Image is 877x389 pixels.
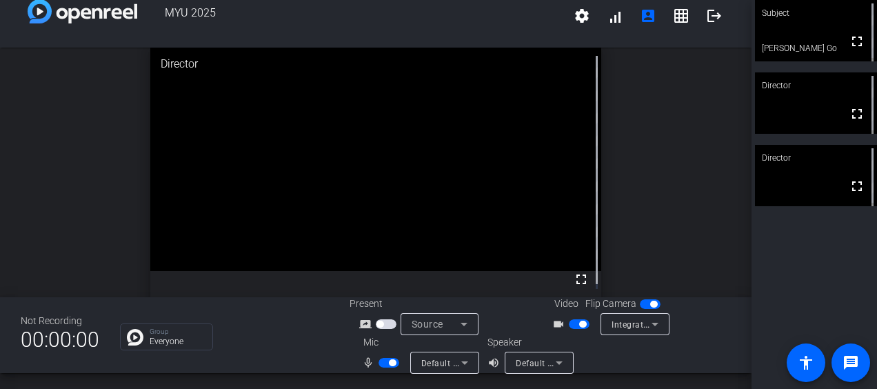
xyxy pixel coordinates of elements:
div: Present [350,297,487,311]
span: Default - Microphone Array (Realtek(R) Audio) [421,357,605,368]
span: Integrated Webcam (0bda:5588) [612,319,743,330]
mat-icon: grid_on [673,8,689,24]
mat-icon: fullscreen [849,178,865,194]
div: Director [150,46,601,83]
mat-icon: accessibility [798,355,814,371]
span: Video [554,297,578,311]
p: Everyone [150,337,205,346]
div: Director [755,72,877,99]
mat-icon: settings [574,8,590,24]
div: Speaker [487,335,570,350]
mat-icon: logout [706,8,723,24]
span: Default - Speakers (Realtek(R) Audio) [516,357,665,368]
div: Mic [350,335,487,350]
mat-icon: fullscreen [849,106,865,122]
mat-icon: mic_none [362,355,379,371]
span: 00:00:00 [21,323,99,357]
mat-icon: message [843,355,859,371]
span: Source [412,319,443,330]
mat-icon: fullscreen [849,33,865,50]
p: Group [150,328,205,335]
img: Chat Icon [127,329,143,346]
span: Flip Camera [585,297,636,311]
mat-icon: videocam_outline [552,316,569,332]
mat-icon: screen_share_outline [359,316,376,332]
mat-icon: account_box [640,8,656,24]
div: Director [755,145,877,171]
div: Not Recording [21,314,99,328]
mat-icon: fullscreen [573,271,589,288]
mat-icon: volume_up [487,355,504,371]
